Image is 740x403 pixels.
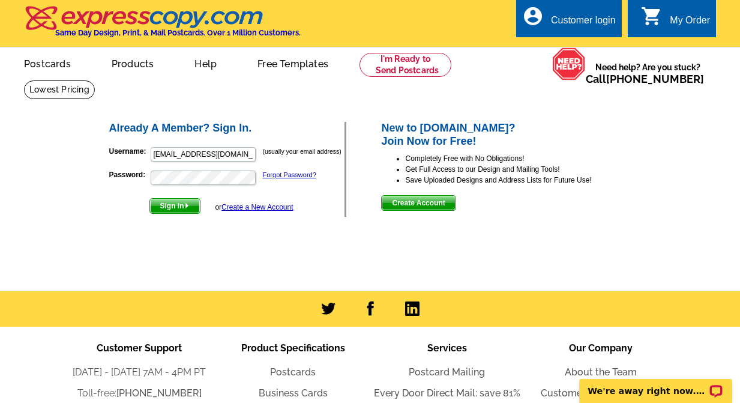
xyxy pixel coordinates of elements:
label: Password: [109,169,149,180]
button: Create Account [381,195,456,211]
li: Completely Free with No Obligations! [405,153,633,164]
a: Postcards [270,366,316,378]
a: Postcard Mailing [409,366,485,378]
h2: Already A Member? Sign In. [109,122,345,135]
small: (usually your email address) [263,148,341,155]
a: Create a New Account [221,203,293,211]
label: Username: [109,146,149,157]
span: Create Account [382,196,455,210]
a: Forgot Password? [263,171,316,178]
a: Products [92,49,173,77]
span: Product Specifications [241,342,345,354]
div: My Order [670,15,710,32]
iframe: LiveChat chat widget [571,365,740,403]
a: Business Cards [259,387,328,399]
button: Sign In [149,198,200,214]
h2: New to [DOMAIN_NAME]? Join Now for Free! [381,122,633,148]
li: [DATE] - [DATE] 7AM - 4PM PT [62,365,216,380]
a: Every Door Direct Mail: save 81% [374,387,520,399]
a: Free Templates [238,49,347,77]
h4: Same Day Design, Print, & Mail Postcards. Over 1 Million Customers. [55,28,301,37]
a: [PHONE_NUMBER] [116,387,202,399]
span: Our Company [569,342,633,354]
li: Toll-free: [62,386,216,401]
a: [PHONE_NUMBER] [606,73,704,85]
span: Services [427,342,467,354]
span: Call [586,73,704,85]
i: shopping_cart [641,5,663,27]
a: Same Day Design, Print, & Mail Postcards. Over 1 Million Customers. [24,14,301,37]
img: help [552,47,586,80]
a: Help [175,49,236,77]
a: Postcards [5,49,90,77]
div: or [215,202,293,213]
li: Save Uploaded Designs and Address Lists for Future Use! [405,175,633,186]
span: Need help? Are you stuck? [586,61,710,85]
div: Customer login [551,15,616,32]
i: account_circle [522,5,544,27]
a: About the Team [565,366,637,378]
a: shopping_cart My Order [641,13,710,28]
li: Get Full Access to our Design and Mailing Tools! [405,164,633,175]
span: Customer Support [97,342,182,354]
span: Sign In [150,199,200,213]
a: account_circle Customer login [522,13,616,28]
a: Customer Success Stories [541,387,660,399]
img: button-next-arrow-white.png [184,203,190,208]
